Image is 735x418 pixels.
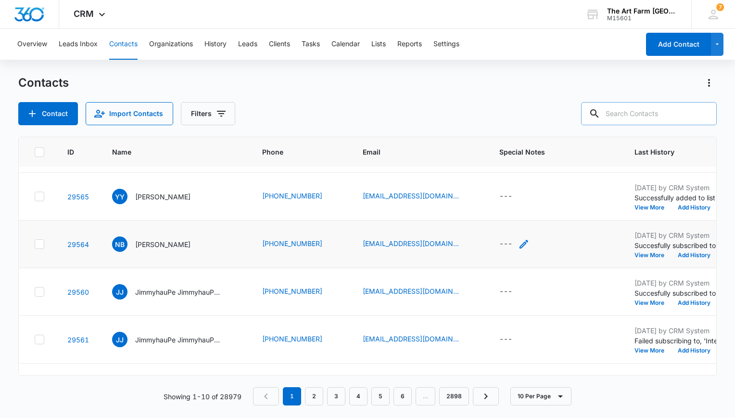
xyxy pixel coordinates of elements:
button: 10 Per Page [510,387,571,405]
button: Leads Inbox [59,29,98,60]
button: Organizations [149,29,193,60]
a: [EMAIL_ADDRESS][DOMAIN_NAME] [363,334,459,344]
a: Page 3 [327,387,345,405]
a: Page 2 [305,387,323,405]
a: [EMAIL_ADDRESS][DOMAIN_NAME] [363,238,459,248]
input: Search Contacts [581,102,717,125]
span: CRM [74,9,94,19]
div: account id [607,15,677,22]
span: Phone [262,147,326,157]
div: Phone - (224) 388-1852 - Select to Edit Field [262,191,340,202]
a: [PHONE_NUMBER] [262,238,322,248]
button: Calendar [331,29,360,60]
button: Contacts [109,29,138,60]
div: --- [499,334,512,345]
a: [EMAIL_ADDRESS][DOMAIN_NAME] [363,191,459,201]
div: Email - yaeliyy@gmail.com - Select to Edit Field [363,191,476,202]
button: Import Contacts [86,102,173,125]
a: Page 2898 [439,387,469,405]
a: [EMAIL_ADDRESS][DOMAIN_NAME] [363,286,459,296]
button: View More [634,205,671,210]
a: Page 4 [349,387,367,405]
nav: Pagination [253,387,499,405]
button: Add History [671,252,717,258]
a: Navigate to contact details page for JimmyhauPe JimmyhauPeSP [67,336,89,344]
button: Reports [397,29,422,60]
div: Name - Nimrat Brar - Select to Edit Field [112,236,208,252]
div: Special Notes - - Select to Edit Field [499,286,530,298]
a: Page 5 [371,387,390,405]
button: Add Contact [18,102,78,125]
a: Navigate to contact details page for JimmyhauPe JimmyhauPeSP [67,288,89,296]
button: Settings [433,29,459,60]
button: Add Contact [646,33,711,56]
p: Showing 1-10 of 28979 [164,392,241,402]
button: Add History [671,300,717,306]
span: JJ [112,332,127,347]
div: Phone - (460) 747-2246 - Select to Edit Field [262,334,340,345]
button: Add History [671,205,717,210]
span: JJ [112,284,127,300]
p: [PERSON_NAME] [135,239,190,249]
div: notifications count [716,3,724,11]
a: [PHONE_NUMBER] [262,191,322,201]
div: Phone - (460) 747-2246 - Select to Edit Field [262,286,340,298]
button: Tasks [302,29,320,60]
h1: Contacts [18,76,69,90]
div: Special Notes - - Select to Edit Field [499,191,530,202]
div: Email - nbrar.126@gmail.com - Select to Edit Field [363,238,476,250]
div: Email - sir.maxbo@yandex.ru - Select to Edit Field [363,334,476,345]
div: --- [499,286,512,298]
div: Phone - (607) 592-6597 - Select to Edit Field [262,238,340,250]
a: Page 6 [393,387,412,405]
div: Email - sir.maxbo@yandex.ru - Select to Edit Field [363,286,476,298]
div: account name [607,7,677,15]
a: Navigate to contact details page for Nimrat Brar [67,240,89,248]
button: Filters [181,102,235,125]
button: Lists [371,29,386,60]
button: Clients [269,29,290,60]
div: Name - JimmyhauPe JimmyhauPeSP - Select to Edit Field [112,284,239,300]
button: History [204,29,227,60]
div: --- [499,191,512,202]
span: Email [363,147,462,157]
span: YY [112,189,127,204]
em: 1 [283,387,301,405]
p: JimmyhauPe JimmyhauPeSP [135,335,222,345]
p: JimmyhauPe JimmyhauPeSP [135,287,222,297]
div: Name - JimmyhauPe JimmyhauPeSP - Select to Edit Field [112,332,239,347]
span: ID [67,147,75,157]
button: Add History [671,348,717,353]
p: [PERSON_NAME] [135,192,190,202]
a: Next Page [473,387,499,405]
span: NB [112,236,127,252]
a: [PHONE_NUMBER] [262,286,322,296]
a: [PHONE_NUMBER] [262,334,322,344]
span: Name [112,147,225,157]
button: View More [634,252,671,258]
button: View More [634,300,671,306]
div: Special Notes - - Select to Edit Field [499,238,530,250]
div: Special Notes - - Select to Edit Field [499,334,530,345]
button: Overview [17,29,47,60]
button: Actions [701,75,717,91]
button: View More [634,348,671,353]
div: --- [499,238,512,250]
span: Special Notes [499,147,597,157]
a: Navigate to contact details page for Yael Yardeni [67,193,89,201]
button: Leads [238,29,257,60]
div: Name - Yael Yardeni - Select to Edit Field [112,189,208,204]
span: 7 [716,3,724,11]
